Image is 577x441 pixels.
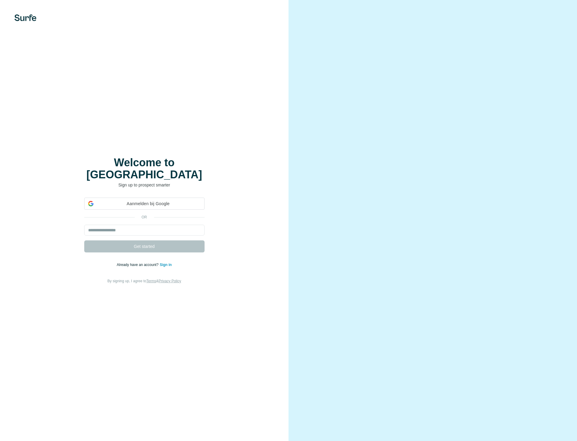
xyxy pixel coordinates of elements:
iframe: Knop Inloggen met Google [81,209,208,222]
img: Surfe's logo [14,14,36,21]
a: Privacy Policy [159,279,181,283]
span: Already have an account? [117,263,160,267]
span: By signing up, I agree to & [107,279,181,283]
h1: Welcome to [GEOGRAPHIC_DATA] [84,157,205,181]
div: Aanmelden bij Google [84,198,205,210]
a: Sign in [160,263,172,267]
a: Terms [147,279,156,283]
p: Sign up to prospect smarter [84,182,205,188]
span: Aanmelden bij Google [96,201,201,207]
